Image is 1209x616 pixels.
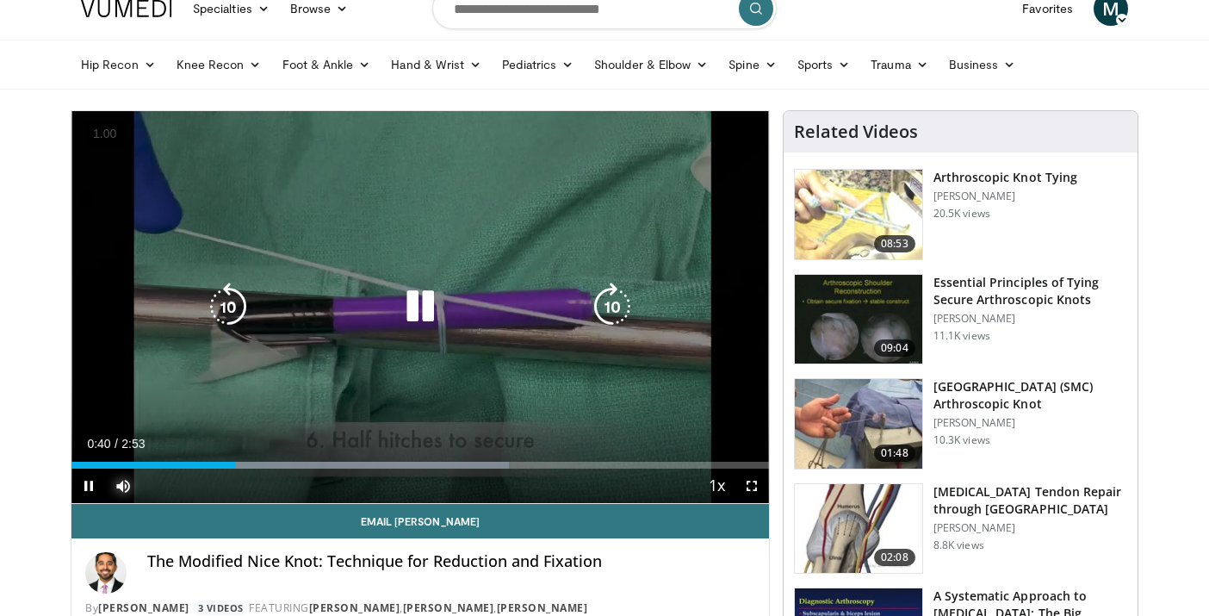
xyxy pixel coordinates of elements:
a: 01:48 [GEOGRAPHIC_DATA] (SMC) Arthroscopic Knot [PERSON_NAME] 10.3K views [794,378,1127,470]
p: [PERSON_NAME] [933,190,1077,203]
div: Progress Bar [71,462,769,469]
a: Foot & Ankle [272,47,381,82]
a: [PERSON_NAME] [309,600,400,615]
a: [PERSON_NAME] [98,600,189,615]
a: 09:04 Essential Principles of Tying Secure Arthroscopic Knots [PERSON_NAME] 11.1K views [794,274,1127,365]
a: Trauma [860,47,939,82]
a: 3 Videos [192,600,249,615]
img: Avatar [85,552,127,594]
span: 09:04 [874,339,915,357]
p: 20.5K views [933,207,990,221]
a: 02:08 [MEDICAL_DATA] Tendon Repair through [GEOGRAPHIC_DATA] [PERSON_NAME] 8.8K views [794,483,1127,575]
h3: Arthroscopic Knot Tying [933,169,1077,186]
a: Business [939,47,1026,82]
button: Playback Rate [700,469,735,503]
a: [PERSON_NAME] [497,600,588,615]
button: Fullscreen [735,469,769,503]
h4: The Modified Nice Knot: Technique for Reduction and Fixation [147,552,755,571]
a: Hip Recon [71,47,166,82]
h4: Related Videos [794,121,918,142]
span: / [115,437,118,451]
span: 0:40 [87,437,110,451]
a: Pediatrics [492,47,584,82]
a: Shoulder & Elbow [584,47,718,82]
span: 02:08 [874,549,915,566]
img: 12061_3.png.150x105_q85_crop-smart_upscale.jpg [795,275,922,364]
h3: [MEDICAL_DATA] Tendon Repair through [GEOGRAPHIC_DATA] [933,483,1127,518]
p: [PERSON_NAME] [933,521,1127,535]
a: [PERSON_NAME] [403,600,494,615]
a: Sports [787,47,861,82]
img: PE3O6Z9ojHeNSk7H4xMDoxOjB1O8AjAz_4.150x105_q85_crop-smart_upscale.jpg [795,379,922,469]
div: By FEATURING , , [85,600,755,616]
p: 11.1K views [933,329,990,343]
a: Knee Recon [166,47,272,82]
button: Mute [106,469,140,503]
p: [PERSON_NAME] [933,416,1127,430]
a: Email [PERSON_NAME] [71,504,769,538]
img: 286858_0000_1.png.150x105_q85_crop-smart_upscale.jpg [795,170,922,259]
span: 2:53 [121,437,145,451]
img: PE3O6Z9ojHeNSk7H4xMDoxOjA4MTsiGN.150x105_q85_crop-smart_upscale.jpg [795,484,922,574]
h3: Essential Principles of Tying Secure Arthroscopic Knots [933,274,1127,308]
span: 01:48 [874,445,915,462]
p: 8.8K views [933,538,984,552]
p: [PERSON_NAME] [933,312,1127,326]
button: Pause [71,469,106,503]
h3: [GEOGRAPHIC_DATA] (SMC) Arthroscopic Knot [933,378,1127,413]
video-js: Video Player [71,111,769,504]
p: 10.3K views [933,433,990,447]
span: 08:53 [874,235,915,252]
a: Spine [718,47,786,82]
a: Hand & Wrist [381,47,492,82]
a: 08:53 Arthroscopic Knot Tying [PERSON_NAME] 20.5K views [794,169,1127,260]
